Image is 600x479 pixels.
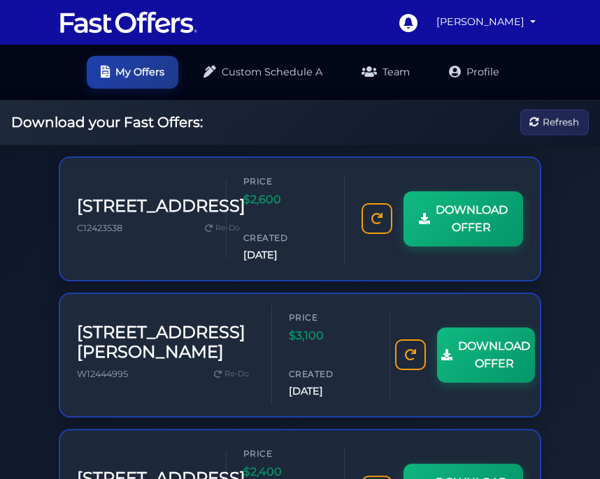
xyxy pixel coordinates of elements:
[436,201,508,237] span: DOWNLOAD OFFER
[289,311,373,324] span: Price
[289,327,373,345] span: $3,100
[215,222,240,235] span: Re-Do
[431,8,541,36] a: [PERSON_NAME]
[435,56,513,89] a: Profile
[243,191,327,209] span: $2,600
[243,175,327,188] span: Price
[243,247,327,263] span: [DATE]
[243,447,327,460] span: Price
[77,323,255,363] h3: [STREET_ADDRESS][PERSON_NAME]
[348,56,424,89] a: Team
[199,219,245,237] a: Re-Do
[458,337,530,373] span: DOWNLOAD OFFER
[289,383,373,399] span: [DATE]
[77,369,128,379] span: W12444995
[403,191,523,246] a: DOWNLOAD OFFER
[437,327,535,383] a: DOWNLOAD OFFER
[77,196,245,216] h3: [STREET_ADDRESS]
[289,367,373,381] span: Created
[87,56,178,89] a: My Offers
[243,231,327,244] span: Created
[543,115,579,130] span: Refresh
[77,223,122,233] span: C12423538
[208,365,255,383] a: Re-Do
[190,56,336,89] a: Custom Schedule A
[224,368,249,381] span: Re-Do
[11,114,203,131] h2: Download your Fast Offers:
[520,110,589,135] button: Refresh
